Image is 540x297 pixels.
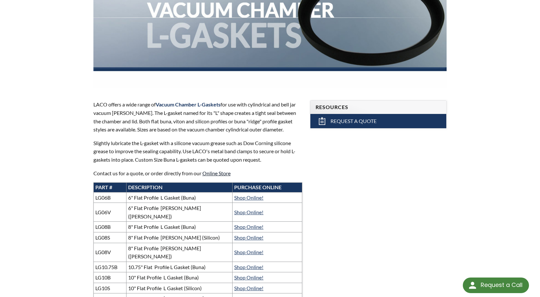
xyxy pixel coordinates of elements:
[93,100,302,133] p: LACO offers a wide range of for use with cylindrical and bell jar vacuum [PERSON_NAME]. The L-gas...
[126,283,233,293] td: 10" Flat Profile L Gasket (Silicon)
[233,183,302,192] th: PURCHASE ONLINE
[93,243,126,262] td: LG08V
[93,262,126,272] td: LG10.75B
[93,283,126,293] td: LG10S
[463,278,529,293] div: Request a Call
[93,272,126,283] td: LG10B
[481,278,522,292] div: Request a Call
[126,203,233,222] td: 6" Flat Profile [PERSON_NAME] ([PERSON_NAME])
[126,243,233,262] td: 8" Flat Profile [PERSON_NAME] ([PERSON_NAME])
[93,232,126,243] td: LG08S
[202,170,231,176] a: Online Store
[126,262,233,272] td: 10.75" Flat Profile L Gasket (Buna)
[95,184,125,191] div: PART #
[234,285,263,291] a: Shop Online!
[234,194,263,201] a: Shop Online!
[310,114,446,128] a: Request a Quote
[234,234,263,241] a: Shop Online!
[126,232,233,243] td: 8" Flat Profile [PERSON_NAME] (Silicon)
[234,274,263,280] a: Shop Online!
[93,139,302,164] p: Slightly lubricate the L-gasket with a silicone vacuum grease such as Dow Corning silicone grease...
[126,183,233,192] th: DESCRIPTION
[93,192,126,203] td: LG06B
[234,224,263,230] a: Shop Online!
[126,222,233,232] td: 8" Flat Profile L Gasket (Buna)
[467,280,478,291] img: round button
[93,169,302,178] p: Contact us for a quote, or order directly from our
[156,101,221,107] strong: Vacuum Chamber L-Gaskets
[93,203,126,222] td: LG06V
[93,222,126,232] td: LG08B
[330,118,377,125] span: Request a Quote
[234,264,263,270] a: Shop Online!
[234,249,263,255] a: Shop Online!
[234,209,263,215] a: Shop Online!
[126,192,233,203] td: 6" Flat Profile L Gasket (Buna)
[126,272,233,283] td: 10" Flat Profile L Gasket (Buna)
[316,104,441,111] h4: Resources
